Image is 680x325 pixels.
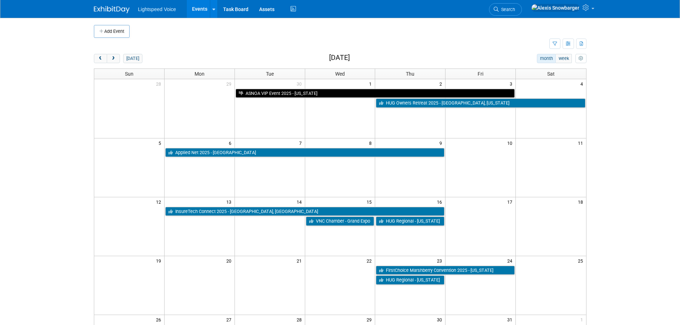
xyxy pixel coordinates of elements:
span: 18 [577,197,586,206]
span: 1 [368,79,375,88]
span: 24 [507,256,515,265]
span: 10 [507,138,515,147]
span: Thu [406,71,414,77]
span: Lightspeed Voice [138,6,176,12]
span: 19 [155,256,164,265]
span: 25 [577,256,586,265]
span: 30 [296,79,305,88]
span: 15 [366,197,375,206]
span: 20 [226,256,235,265]
a: FirstChoice Marshberry Convention 2025 - [US_STATE] [376,266,515,275]
span: Sun [125,71,134,77]
span: 21 [296,256,305,265]
button: myCustomButton [575,54,586,63]
span: 3 [509,79,515,88]
img: Alexis Snowbarger [531,4,580,12]
span: 16 [436,197,445,206]
span: Tue [266,71,274,77]
span: Fri [478,71,483,77]
a: HUG Regional - [US_STATE] [376,275,444,285]
span: 29 [226,79,235,88]
a: InsureTech Connect 2025 - [GEOGRAPHIC_DATA], [GEOGRAPHIC_DATA] [165,207,444,216]
span: 6 [228,138,235,147]
span: 14 [296,197,305,206]
span: 11 [577,138,586,147]
span: 1 [580,315,586,324]
button: next [107,54,120,63]
button: Add Event [94,25,130,38]
span: 13 [226,197,235,206]
span: 17 [507,197,515,206]
a: HUG Owners Retreat 2025 - [GEOGRAPHIC_DATA], [US_STATE] [376,98,585,108]
button: prev [94,54,107,63]
span: 5 [158,138,164,147]
span: 8 [368,138,375,147]
span: 26 [155,315,164,324]
span: 27 [226,315,235,324]
span: Search [499,7,515,12]
span: 31 [507,315,515,324]
a: ASNOA VIP Event 2025 - [US_STATE] [236,89,515,98]
a: Search [489,3,522,16]
span: 2 [439,79,445,88]
span: 28 [155,79,164,88]
a: VNC Chamber - Grand Expo [306,217,374,226]
button: [DATE] [123,54,142,63]
button: week [555,54,572,63]
span: 22 [366,256,375,265]
span: 29 [366,315,375,324]
i: Personalize Calendar [579,56,583,61]
span: 30 [436,315,445,324]
span: 28 [296,315,305,324]
span: 23 [436,256,445,265]
span: 12 [155,197,164,206]
span: 9 [439,138,445,147]
span: 7 [298,138,305,147]
button: month [537,54,556,63]
span: Mon [195,71,205,77]
span: Wed [335,71,345,77]
a: HUG Regional - [US_STATE] [376,217,444,226]
h2: [DATE] [329,54,350,62]
img: ExhibitDay [94,6,130,13]
span: 4 [580,79,586,88]
a: Applied Net 2025 - [GEOGRAPHIC_DATA] [165,148,444,157]
span: Sat [547,71,555,77]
